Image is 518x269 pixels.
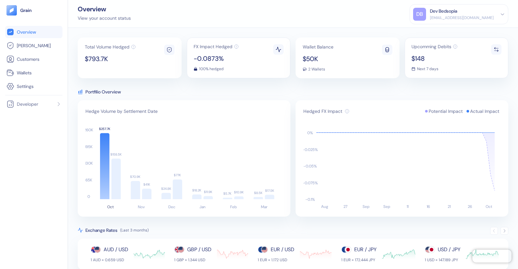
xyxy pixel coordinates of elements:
[429,108,463,114] span: Potential Impact
[204,190,212,194] text: $11.9K
[411,44,451,49] span: Upcomming Debits
[84,127,93,133] text: 260K
[168,204,175,210] text: Dec
[199,67,224,71] span: 100% hedged
[438,246,460,253] div: USD / JPY
[254,191,263,195] text: $8.5K
[138,204,145,210] text: Nov
[302,147,318,152] text: -0.025 %
[261,204,267,210] text: Mar
[470,108,499,114] span: Actual Impact
[6,42,61,49] a: [PERSON_NAME]
[194,55,239,62] span: -0.0873%
[85,45,129,49] span: Total Volume Hedged
[143,182,150,187] text: $41K
[305,197,315,202] text: -0.1 %
[199,204,206,210] text: Jan
[230,204,237,210] text: Feb
[99,127,110,131] text: $257.7K
[363,204,369,209] text: Sep
[78,6,131,12] div: Overview
[17,56,39,62] span: Customers
[20,8,32,13] img: logo
[430,8,457,15] div: Dev Bedsopia
[6,82,61,90] a: Settings
[17,101,38,107] span: Developer
[17,29,36,35] span: Overview
[223,191,231,196] text: $5.7K
[110,152,122,156] text: $158.5K
[91,257,128,263] div: 1 AUD = 0.659 USD
[17,70,32,76] span: Wallets
[265,188,274,193] text: $17.5K
[85,56,136,62] span: $793.7K
[85,108,158,114] span: Hedge Volume by Settlement Date
[104,246,128,253] div: AUD / USD
[448,204,451,209] text: 21
[271,246,294,253] div: EUR / USD
[130,175,141,179] text: $70.9K
[308,67,325,71] span: 2 Wallets
[161,187,171,191] text: $24.8K
[17,83,34,90] span: Settings
[411,55,457,62] span: $148
[383,204,390,209] text: Sep
[85,227,118,233] span: Exchange Rates
[192,188,201,192] text: $18.2K
[303,108,342,114] span: Hedged FX Impact
[107,204,114,210] text: Oct
[307,130,313,135] text: 0 %
[417,67,438,71] span: Next 7 days
[303,45,333,49] span: Wallet Balance
[6,69,61,77] a: Wallets
[6,28,61,36] a: Overview
[413,8,426,21] div: DB
[407,204,409,209] text: 11
[427,204,430,209] text: 16
[258,257,294,263] div: 1 EUR = 1.172 USD
[85,89,121,95] span: Portfilio Overview
[194,44,232,49] span: FX Impact Hedged
[234,190,244,194] text: $10.9K
[486,204,492,209] text: Oct
[187,246,211,253] div: GBP / USD
[6,5,17,16] img: logo-tablet-V2.svg
[303,56,333,62] span: $50K
[425,257,460,263] div: 1 USD = 147.189 JPY
[174,173,181,177] text: $77K
[468,204,472,209] text: 26
[85,144,93,149] text: 195K
[85,178,92,183] text: 65K
[303,164,317,169] text: -0.05 %
[174,257,211,263] div: 1 GBP = 1.344 USD
[302,180,318,186] text: -0.075 %
[341,257,377,263] div: 1 EUR = 172.444 JPY
[354,246,377,253] div: EUR / JPY
[6,55,61,63] a: Customers
[87,194,90,199] text: 0
[343,204,347,209] text: 27
[78,15,131,22] div: View your account status
[17,42,51,49] span: [PERSON_NAME]
[472,250,512,263] iframe: Chatra live chat
[120,228,149,233] span: (Last 3 months)
[85,161,93,166] text: 130K
[321,204,328,209] text: Aug
[430,15,494,21] div: [EMAIL_ADDRESS][DOMAIN_NAME]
